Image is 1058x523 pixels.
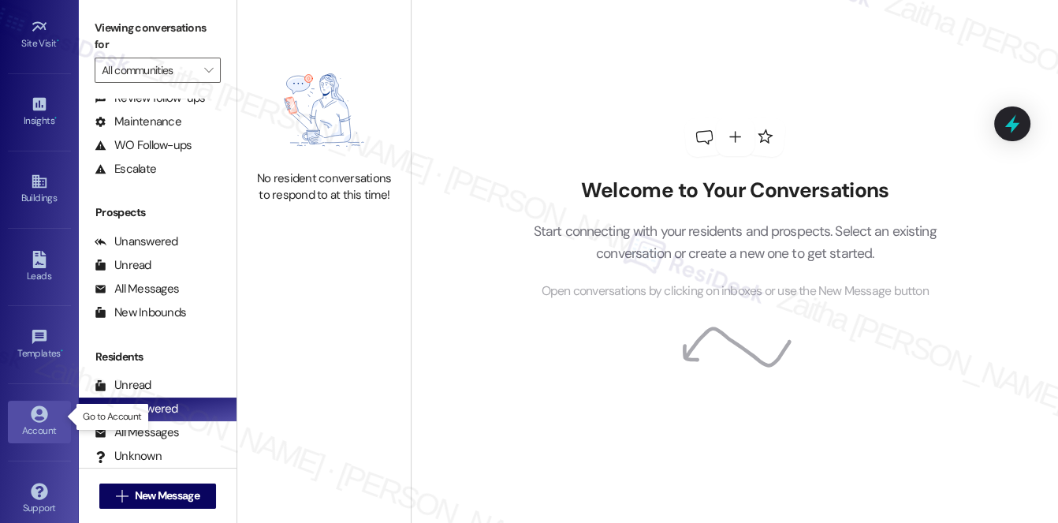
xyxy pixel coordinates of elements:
[83,410,141,424] p: Go to Account
[255,58,393,163] img: empty-state
[95,114,181,130] div: Maintenance
[95,281,179,297] div: All Messages
[54,113,57,124] span: •
[95,257,151,274] div: Unread
[204,64,213,77] i: 
[57,35,59,47] span: •
[95,161,156,177] div: Escalate
[8,401,71,443] a: Account
[99,484,216,509] button: New Message
[509,178,960,204] h2: Welcome to Your Conversations
[8,323,71,366] a: Templates •
[102,58,196,83] input: All communities
[95,424,179,441] div: All Messages
[79,349,237,365] div: Residents
[8,168,71,211] a: Buildings
[61,346,63,357] span: •
[255,170,393,204] div: No resident conversations to respond to at this time!
[509,220,960,265] p: Start connecting with your residents and prospects. Select an existing conversation or create a n...
[8,478,71,521] a: Support
[95,233,178,250] div: Unanswered
[135,488,199,504] span: New Message
[95,16,221,58] label: Viewing conversations for
[95,377,151,394] div: Unread
[8,91,71,133] a: Insights •
[542,282,929,301] span: Open conversations by clicking on inboxes or use the New Message button
[95,137,192,154] div: WO Follow-ups
[95,90,205,106] div: Review follow-ups
[79,204,237,221] div: Prospects
[8,246,71,289] a: Leads
[95,401,178,417] div: Unanswered
[8,13,71,56] a: Site Visit •
[95,448,162,465] div: Unknown
[116,490,128,502] i: 
[95,304,186,321] div: New Inbounds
